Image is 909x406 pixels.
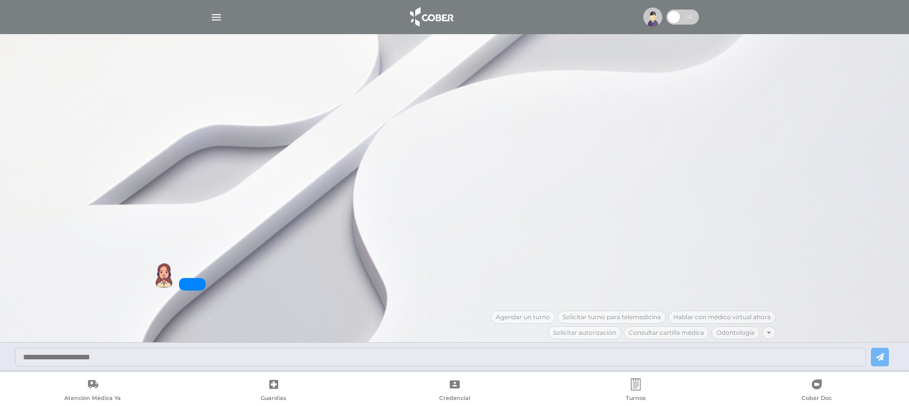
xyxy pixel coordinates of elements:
a: Turnos [545,378,726,404]
img: logo_cober_home-white.png [405,5,457,29]
img: Cober_menu-lines-white.svg [210,11,223,24]
span: Credencial [439,394,470,403]
img: profile-placeholder.svg [643,8,662,27]
a: Guardias [183,378,364,404]
span: Turnos [626,394,646,403]
span: Atención Médica Ya [64,394,121,403]
a: Cober Doc [726,378,907,404]
span: Guardias [261,394,286,403]
a: Atención Médica Ya [2,378,183,404]
span: Cober Doc [802,394,832,403]
a: Credencial [364,378,545,404]
img: Cober IA [151,263,176,288]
